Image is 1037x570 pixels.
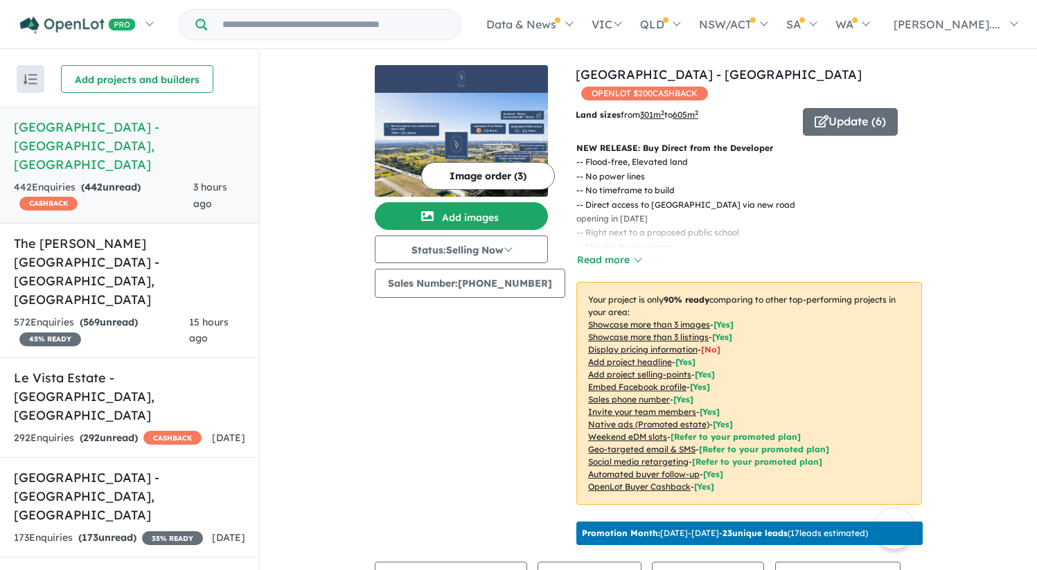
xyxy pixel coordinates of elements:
img: sort.svg [24,74,37,84]
p: - - No timeframe to build [576,184,933,197]
p: Your project is only comparing to other top-performing projects in your area: - - - - - - - - - -... [576,282,922,505]
u: 605 m [673,109,698,120]
u: Sales phone number [588,394,670,404]
u: Showcase more than 3 listings [588,332,709,342]
div: 442 Enquir ies [14,179,193,213]
u: Geo-targeted email & SMS [588,444,695,454]
u: Social media retargeting [588,456,689,467]
span: 35 % READY [142,531,203,545]
p: from [576,108,792,122]
span: [Yes] [694,481,714,492]
button: Sales Number:[PHONE_NUMBER] [375,269,565,298]
img: Leppington Square Estate - Leppington Logo [380,71,542,87]
p: - - Right next to a proposed public school [576,226,933,240]
strong: ( unread) [81,181,141,193]
span: [Refer to your promoted plan] [692,456,822,467]
u: Weekend eDM slots [588,431,667,442]
b: 90 % ready [664,294,709,305]
span: CASHBACK [19,197,78,211]
u: Add project headline [588,357,672,367]
span: [PERSON_NAME].... [894,17,1000,31]
strong: ( unread) [78,531,136,544]
span: 173 [82,531,98,544]
p: [DATE] - [DATE] - ( 17 leads estimated) [582,527,868,540]
span: [ Yes ] [675,357,695,367]
u: Showcase more than 3 images [588,319,710,330]
span: 3 hours ago [193,181,227,210]
h5: Le Vista Estate - [GEOGRAPHIC_DATA] , [GEOGRAPHIC_DATA] [14,368,245,425]
u: Embed Facebook profile [588,382,686,392]
u: OpenLot Buyer Cashback [588,481,691,492]
span: 442 [85,181,103,193]
strong: ( unread) [80,431,138,444]
span: [Yes] [703,469,723,479]
span: to [664,109,698,120]
span: 45 % READY [19,332,81,346]
a: [GEOGRAPHIC_DATA] - [GEOGRAPHIC_DATA] [576,66,862,82]
button: Update (6) [803,108,898,136]
button: Add images [375,202,548,230]
span: [ Yes ] [690,382,710,392]
button: Read more [576,252,641,268]
b: 23 unique leads [723,528,788,538]
span: [Refer to your promoted plan] [699,444,829,454]
span: 569 [83,316,100,328]
h5: [GEOGRAPHIC_DATA] - [GEOGRAPHIC_DATA] , [GEOGRAPHIC_DATA] [14,118,245,174]
span: CASHBACK [143,431,202,445]
u: 301 m [640,109,664,120]
span: [ No ] [701,344,720,355]
strong: ( unread) [80,316,138,328]
span: [ Yes ] [700,407,720,417]
p: - - Direct access to [GEOGRAPHIC_DATA] via new road opening in [DATE] [576,198,933,226]
span: [ Yes ] [712,332,732,342]
span: 15 hours ago [189,316,229,345]
button: Add projects and builders [61,65,213,93]
div: 173 Enquir ies [14,530,203,546]
div: 292 Enquir ies [14,430,202,447]
button: Status:Selling Now [375,235,548,263]
a: Leppington Square Estate - Leppington LogoLeppington Square Estate - Leppington [375,65,548,197]
p: NEW RELEASE: Buy Direct from the Developer [576,141,922,155]
u: Add project selling-points [588,369,691,380]
u: Automated buyer follow-up [588,469,700,479]
input: Try estate name, suburb, builder or developer [210,10,458,39]
span: [Refer to your promoted plan] [671,431,801,442]
b: Promotion Month: [582,528,660,538]
div: 572 Enquir ies [14,314,189,348]
sup: 2 [695,109,698,116]
u: Display pricing information [588,344,698,355]
span: OPENLOT $ 200 CASHBACK [581,87,708,100]
p: - - Flood-free, Elevated land [576,155,933,169]
span: [Yes] [713,419,733,429]
span: [DATE] [212,431,245,444]
span: 292 [83,431,100,444]
p: - - No power lines [576,170,933,184]
b: Land sizes [576,109,621,120]
span: [DATE] [212,531,245,544]
img: Leppington Square Estate - Leppington [375,93,548,197]
h5: [GEOGRAPHIC_DATA] - [GEOGRAPHIC_DATA] , [GEOGRAPHIC_DATA] [14,468,245,524]
sup: 2 [661,109,664,116]
h5: The [PERSON_NAME][GEOGRAPHIC_DATA] - [GEOGRAPHIC_DATA] , [GEOGRAPHIC_DATA] [14,234,245,309]
u: Invite your team members [588,407,696,417]
span: [ Yes ] [673,394,693,404]
button: Image order (3) [421,162,555,190]
span: [ Yes ] [714,319,734,330]
span: [ Yes ] [695,369,715,380]
img: Openlot PRO Logo White [20,17,136,34]
u: Native ads (Promoted estate) [588,419,709,429]
p: - - Flexible Buying terms [576,240,933,254]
